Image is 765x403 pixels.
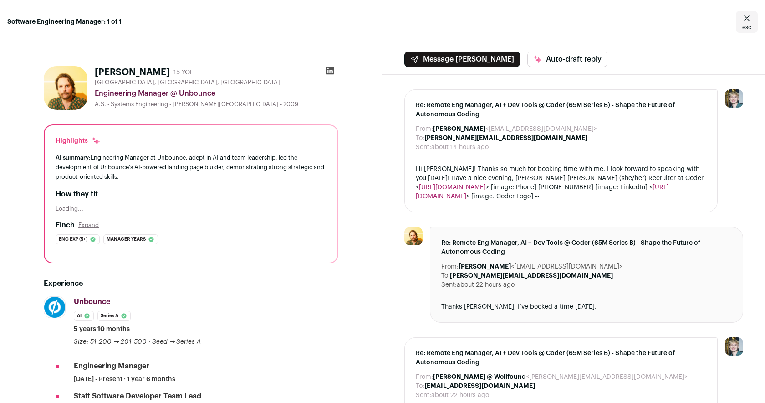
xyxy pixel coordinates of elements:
[416,143,431,152] dt: Sent:
[441,280,457,289] dt: Sent:
[450,273,613,279] b: [PERSON_NAME][EMAIL_ADDRESS][DOMAIN_NAME]
[74,375,175,384] span: [DATE] - Present · 1 year 6 months
[404,52,520,67] button: Message [PERSON_NAME]
[736,11,758,33] a: Close
[416,372,433,382] dt: From:
[419,184,486,191] a: [URL][DOMAIN_NAME]
[74,339,147,345] span: Size: 51-200 → 201-500
[433,124,597,134] dd: <[EMAIL_ADDRESS][DOMAIN_NAME]>
[173,68,194,77] div: 15 YOE
[459,263,511,270] b: [PERSON_NAME]
[416,391,431,400] dt: Sent:
[44,66,87,110] img: d354ed3197c7011205e7f384e19ffbd7390e9a466e57154356379f32afe85b40.jpg
[74,391,201,401] div: Staff Software Developer Team Lead
[148,337,150,346] span: ·
[74,325,130,334] span: 5 years 10 months
[7,17,122,26] strong: Software Engineering Manager: 1 of 1
[725,89,743,108] img: 6494470-medium_jpg
[441,302,732,311] div: Thanks [PERSON_NAME], I’ve booked a time [DATE].
[44,278,338,289] h2: Experience
[56,136,101,145] div: Highlights
[107,235,146,244] span: Manager years
[424,135,587,141] b: [PERSON_NAME][EMAIL_ADDRESS][DOMAIN_NAME]
[95,88,338,99] div: Engineering Manager @ Unbounce
[433,372,688,382] dd: <[PERSON_NAME][EMAIL_ADDRESS][DOMAIN_NAME]>
[725,337,743,356] img: 6494470-medium_jpg
[459,262,622,271] dd: <[EMAIL_ADDRESS][DOMAIN_NAME]>
[97,311,131,321] li: Series A
[416,124,433,134] dt: From:
[95,101,338,108] div: A.S. - Systems Engineering - [PERSON_NAME][GEOGRAPHIC_DATA] - 2009
[95,66,170,79] h1: [PERSON_NAME]
[416,382,424,391] dt: To:
[78,222,99,229] button: Expand
[457,280,515,289] dd: about 22 hours ago
[431,143,489,152] dd: about 14 hours ago
[441,262,459,271] dt: From:
[416,134,424,143] dt: To:
[56,153,326,181] div: Engineering Manager at Unbounce, adept in AI and team leadership, led the development of Unbounce...
[56,205,326,212] div: Loading...
[527,52,607,67] button: Auto-draft reply
[56,220,75,231] h2: Finch
[416,349,706,367] span: Re: Remote Eng Manager, AI + Dev Tools @ Coder (65M Series B) - Shape the Future of Autonomous Co...
[44,297,65,318] img: f1bc93ad5176d84a6c50a92b605f9df42673e31315af5576e6522dce3c76f9f4.png
[416,165,706,201] div: Hi [PERSON_NAME]! Thanks so much for booking time with me. I look forward to speaking with you [D...
[59,235,87,244] span: Eng exp (5+)
[56,189,326,200] h2: How they fit
[404,227,423,245] img: d354ed3197c7011205e7f384e19ffbd7390e9a466e57154356379f32afe85b40.jpg
[152,339,201,345] span: Seed → Series A
[74,361,149,371] div: Engineering Manager
[433,126,485,132] b: [PERSON_NAME]
[431,391,489,400] dd: about 22 hours ago
[433,374,526,380] b: [PERSON_NAME] @ Wellfound
[441,238,732,257] span: Re: Remote Eng Manager, AI + Dev Tools @ Coder (65M Series B) - Shape the Future of Autonomous Co...
[742,24,751,31] span: esc
[74,298,110,305] span: Unbounce
[424,383,535,389] b: [EMAIL_ADDRESS][DOMAIN_NAME]
[441,271,450,280] dt: To:
[74,311,94,321] li: AI
[416,101,706,119] span: Re: Remote Eng Manager, AI + Dev Tools @ Coder (65M Series B) - Shape the Future of Autonomous Co...
[95,79,280,86] span: [GEOGRAPHIC_DATA], [GEOGRAPHIC_DATA], [GEOGRAPHIC_DATA]
[56,155,91,160] span: AI summary:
